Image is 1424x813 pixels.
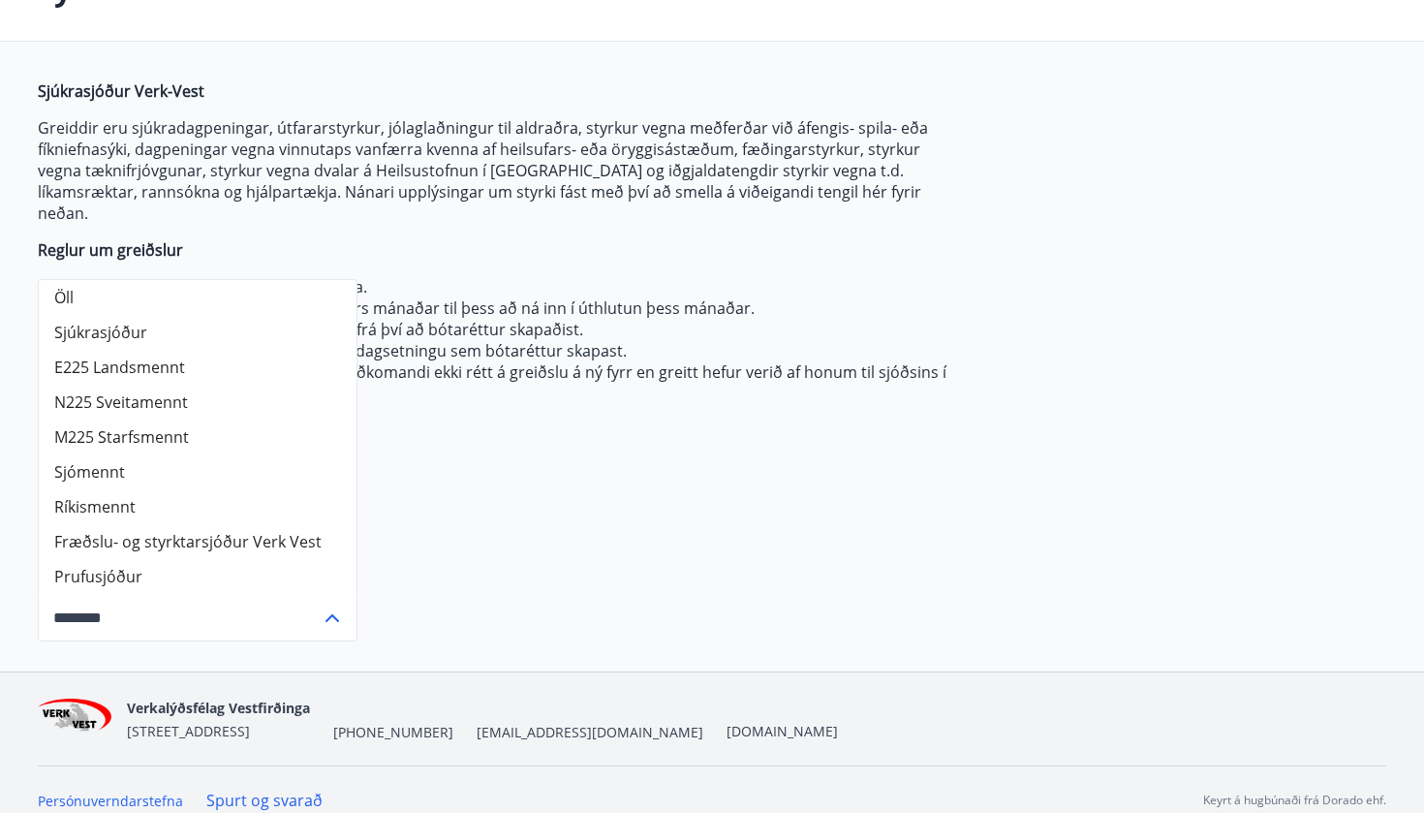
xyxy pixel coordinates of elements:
span: Verkalýðsfélag Vestfirðinga [127,699,310,717]
p: Greiddir eru sjúkradagpeningar, útfararstyrkur, jólaglaðningur til aldraðra, styrkur vegna meðfer... [38,117,952,224]
a: Spurt og svarað [206,790,323,811]
li: Sjúkrasjóður [39,315,356,350]
li: Öll [39,280,356,315]
strong: Sjúkrasjóður Verk-Vest [38,80,204,102]
li: Réttur til styrks fyrnist á 12 mánuðum frá því að bótaréttur skapaðist. [77,319,952,340]
li: Fræðslu- og styrktarsjóður Verk Vest [39,524,356,559]
li: Útreikningur bótaréttar miðast við þá dagsetningu sem bótaréttur skapast. [77,340,952,361]
li: Umsóknir þurfa að berast fyrir 20. hvers mánaðar til þess að ná inn í úthlutun þess mánaðar. [77,297,952,319]
a: Persónuverndarstefna [38,792,183,810]
li: Þegar bótaréttur er fullnýttur öðlast viðkomandi ekki rétt á greiðslu á ný fyrr en greitt hefur v... [77,361,952,404]
span: [PHONE_NUMBER] [333,723,453,742]
strong: Reglur um greiðslur [38,239,183,261]
li: Sjómennt [39,454,356,489]
span: [STREET_ADDRESS] [127,722,250,740]
li: E225 Landsmennt [39,350,356,385]
li: N225 Sveitamennt [39,385,356,420]
li: M225 Starfsmennt [39,420,356,454]
p: Keyrt á hugbúnaði frá Dorado ehf. [1203,792,1386,809]
span: [EMAIL_ADDRESS][DOMAIN_NAME] [477,723,703,742]
img: jihgzMk4dcgjRAW2aMgpbAqQEG7LZi0j9dOLAUvz.png [38,699,111,740]
li: Prufusjóður [39,559,356,594]
a: [DOMAIN_NAME] [727,722,838,740]
li: Dagpeningar eru greiddir mánaðarlega. [77,276,952,297]
li: Ríkismennt [39,489,356,524]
